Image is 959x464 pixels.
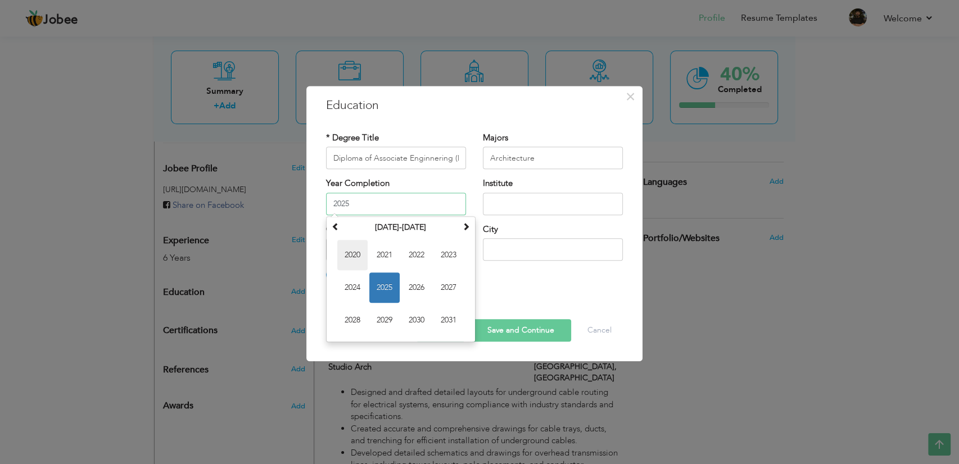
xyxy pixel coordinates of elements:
span: 2026 [401,272,432,303]
h3: Education [326,97,623,114]
th: Select Decade [342,219,459,236]
span: 2024 [337,272,368,303]
label: Majors [483,132,508,144]
span: × [626,87,635,107]
span: 2030 [401,305,432,335]
label: * Degree Title [326,132,379,144]
span: 2023 [433,240,464,270]
button: Cancel [576,319,623,342]
button: Close [622,88,640,106]
span: 2029 [369,305,400,335]
span: 2021 [369,240,400,270]
span: 2022 [401,240,432,270]
label: Year Completion [326,178,390,189]
span: 2031 [433,305,464,335]
span: 2028 [337,305,368,335]
div: Add your educational degree. [163,281,305,303]
span: Previous Decade [332,222,340,230]
label: City [483,224,498,235]
span: 2020 [337,240,368,270]
span: 2025 [369,272,400,303]
button: Save and Continue [471,319,571,342]
span: 2027 [433,272,464,303]
span: Next Decade [462,222,470,230]
label: Institute [483,178,513,189]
